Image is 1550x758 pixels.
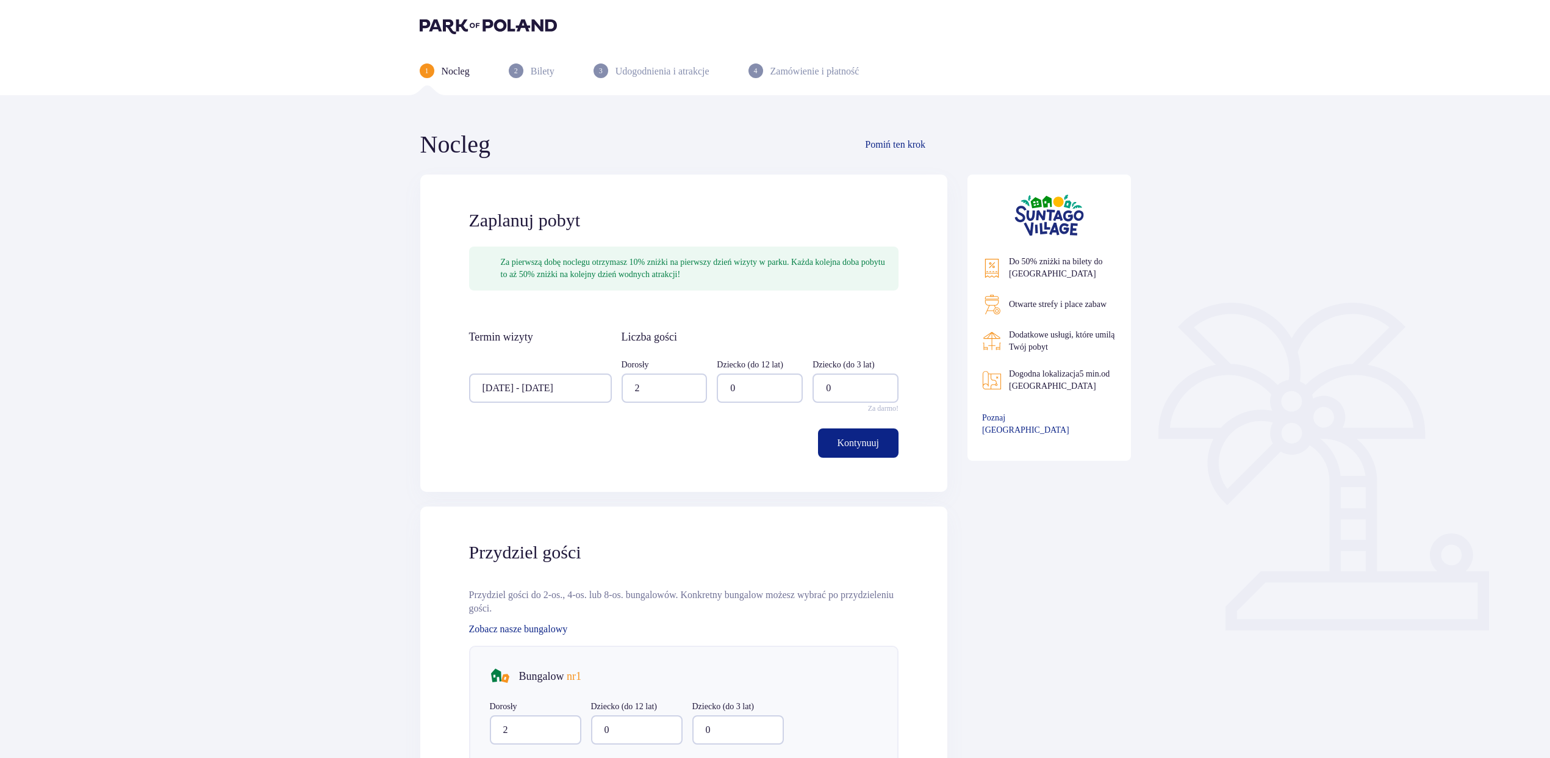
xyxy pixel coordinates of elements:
[469,330,533,344] p: Termin wizyty
[1009,330,1114,352] span: Dodatkowe usługi, które umilą Twój pobyt
[1009,369,1110,391] span: Dogodna lokalizacja od [GEOGRAPHIC_DATA]
[531,65,554,78] p: Bilety
[1014,194,1084,236] img: Suntago Village
[514,65,518,76] p: 2
[818,428,899,458] button: Kontynuuj
[1009,300,1107,309] span: Otwarte strefy i place zabaw
[469,623,568,636] a: Zobacz nasze bungalowy
[838,436,879,450] p: Kontynuuj
[1079,369,1101,378] span: 5 min.
[692,701,754,713] label: Dziecko (do 3 lat)
[615,65,709,78] p: Udogodnienia i atrakcje
[420,129,491,160] h1: Nocleg
[865,138,925,151] span: Pomiń ten krok
[442,65,470,78] p: Nocleg
[622,359,649,371] label: Dorosły
[425,65,429,76] p: 1
[865,137,947,152] a: Pomiń ten krok
[754,65,758,76] p: 4
[490,666,509,686] img: bungalows Icon
[519,669,582,684] p: Bungalow
[982,258,1002,278] img: Discount Icon
[420,17,557,34] img: Park of Poland logo
[469,541,581,564] p: Przydziel gości
[982,370,1002,390] img: Map Icon
[599,65,603,76] p: 3
[717,359,783,371] label: Dziecko (do 12 lat)
[501,256,889,281] div: Za pierwszą dobę noclegu otrzymasz 10% zniżki na pierwszy dzień wizyty w parku. Każda kolejna dob...
[469,588,899,615] p: Przydziel gości do 2-os., 4-os. lub 8-os. bungalowów. Konkretny bungalow możesz wybrać po przydzi...
[469,209,580,232] p: Zaplanuj pobyt
[567,670,581,682] span: nr 1
[982,412,1094,436] span: Poznaj [GEOGRAPHIC_DATA]
[813,359,874,371] label: Dziecko (do 3 lat)
[982,412,1116,436] a: Poznaj [GEOGRAPHIC_DATA]
[868,403,899,414] p: Za darmo!
[982,295,1002,314] img: Grill Icon
[770,65,859,78] p: Zamówienie i płatność
[982,331,1002,351] img: Restaurant Icon
[1009,257,1103,278] span: Do 50% zniżki na bilety do [GEOGRAPHIC_DATA]
[591,701,657,713] label: Dziecko (do 12 lat)
[622,330,677,344] p: Liczba gości
[490,701,517,713] label: Dorosły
